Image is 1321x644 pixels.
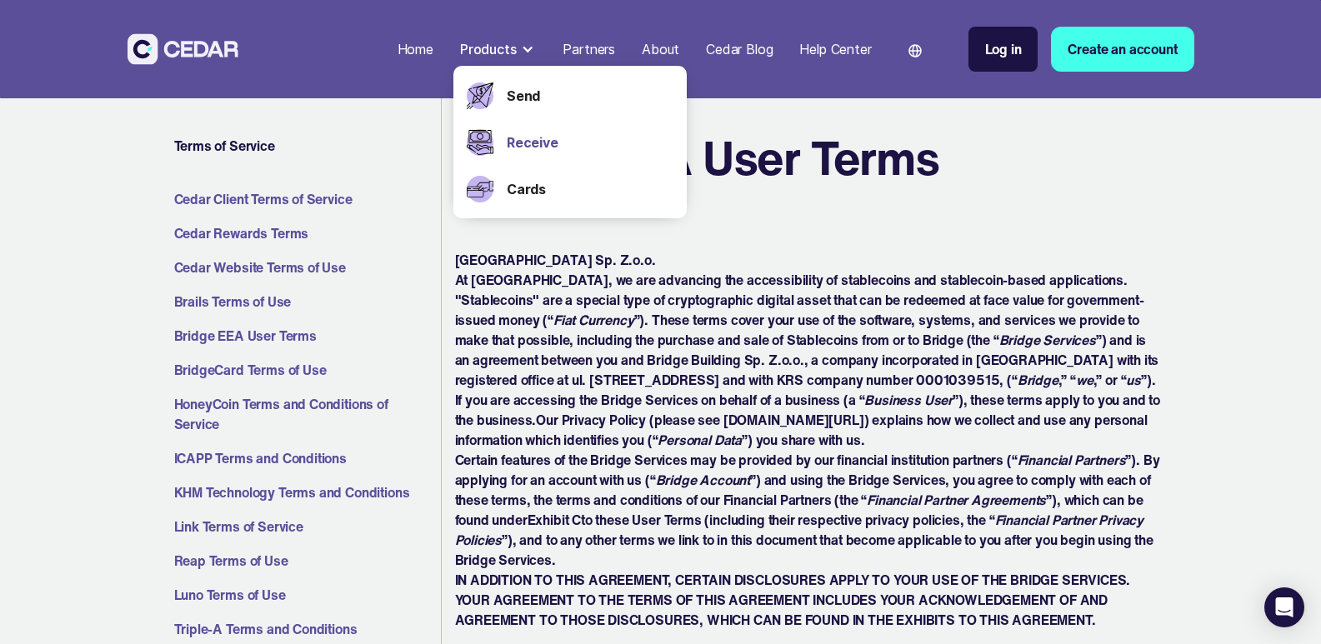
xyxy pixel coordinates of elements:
nav: Products [453,66,687,218]
a: HoneyCoin Terms and Conditions of Service [174,394,434,434]
div: Open Intercom Messenger [1264,587,1304,627]
div: About [642,39,679,59]
em: Business User [864,390,953,410]
a: ICAPP Terms and Conditions [174,448,434,468]
em: us [1126,370,1141,390]
a: Send [507,86,673,106]
em: Financial Partners [1018,450,1126,470]
a: KHM Technology Terms and Conditions [174,482,434,502]
em: Personal Data [658,430,742,450]
a: Receive [507,132,673,152]
em: Bridge Services [999,330,1096,350]
div: Products [460,39,517,59]
a: Cedar Rewards Terms [174,223,434,243]
div: Log in [985,39,1022,59]
a: Triple-A Terms and Conditions [174,619,434,639]
p: Certain features of the Bridge Services may be provided by our financial institution partners (“ ... [455,450,1161,570]
div: Help Center [799,39,871,59]
em: we [1076,370,1093,390]
em: Fiat Currency [553,310,634,330]
a: Create an account [1051,27,1193,72]
a: Brails Terms of Use [174,292,434,312]
a: Luno Terms of Use [174,585,434,605]
a: Home [391,31,440,67]
a: Cedar Website Terms of Use [174,257,434,277]
div: Cedar Blog [706,39,773,59]
div: Partners [563,39,615,59]
a: Bridge EEA User Terms [174,326,434,346]
a: BridgeCard Terms of Use [174,360,434,380]
em: Bridge [1018,370,1058,390]
a: Help Center [793,31,878,67]
a: Cedar Client Terms of Service [174,189,434,209]
em: Financial Partner Privacy Policies [455,510,1144,550]
em: Bridge Account [656,470,751,490]
a: Link Terms of Service [174,517,434,537]
img: world icon [908,44,922,57]
strong: Exhibit C [528,510,581,530]
div: Home [398,39,433,59]
em: Financial Partner Agreements [867,490,1046,510]
a: Cedar Blog [699,31,779,67]
p: At [GEOGRAPHIC_DATA], we are advancing the accessibility of stablecoins and stablecoin-based appl... [455,270,1161,450]
a: Reap Terms of Use [174,551,434,571]
a: About [635,31,686,67]
h2: Bridge EEA User Terms [455,130,939,186]
a: Log in [968,27,1038,72]
div: Products [453,32,543,66]
h4: Terms of Service [174,137,434,155]
a: Cards [507,179,673,199]
p: [GEOGRAPHIC_DATA] Sp. Z.o.o. [455,250,1161,270]
a: Partners [556,31,622,67]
